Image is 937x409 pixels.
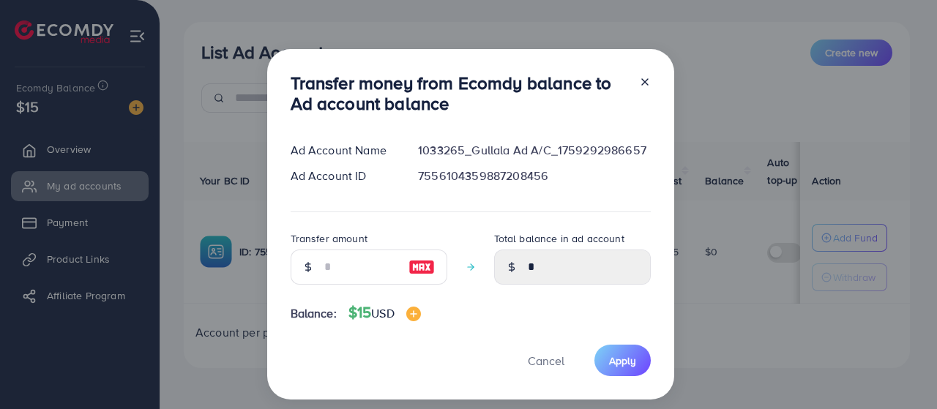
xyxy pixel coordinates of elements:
[291,72,627,115] h3: Transfer money from Ecomdy balance to Ad account balance
[406,142,662,159] div: 1033265_Gullala Ad A/C_1759292986657
[406,168,662,184] div: 7556104359887208456
[291,231,367,246] label: Transfer amount
[509,345,583,376] button: Cancel
[291,305,337,322] span: Balance:
[609,353,636,368] span: Apply
[348,304,421,322] h4: $15
[408,258,435,276] img: image
[371,305,394,321] span: USD
[406,307,421,321] img: image
[279,142,407,159] div: Ad Account Name
[875,343,926,398] iframe: Chat
[594,345,651,376] button: Apply
[494,231,624,246] label: Total balance in ad account
[528,353,564,369] span: Cancel
[279,168,407,184] div: Ad Account ID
